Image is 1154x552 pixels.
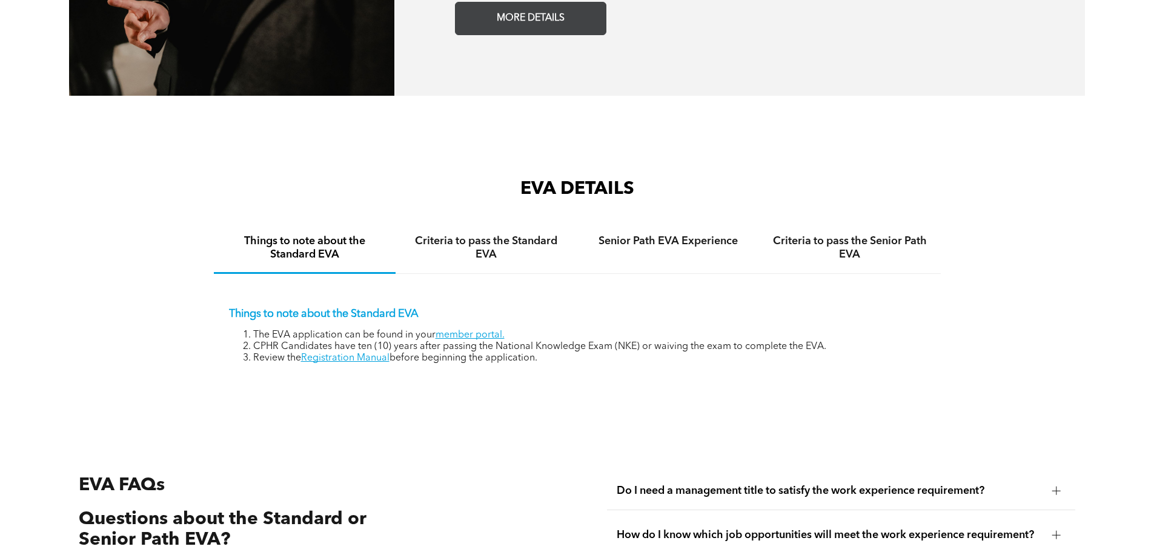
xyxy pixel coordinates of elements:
h4: Criteria to pass the Senior Path EVA [770,234,930,261]
span: MORE DETAILS [492,7,569,30]
span: Questions about the Standard or Senior Path EVA? [79,510,366,550]
li: Review the before beginning the application. [253,353,926,364]
span: EVA FAQs [79,476,165,494]
h4: Things to note about the Standard EVA [225,234,385,261]
span: EVA DETAILS [520,180,634,198]
span: How do I know which job opportunities will meet the work experience requirement? [617,528,1043,542]
a: Registration Manual [301,353,390,363]
p: Things to note about the Standard EVA [229,307,926,321]
li: The EVA application can be found in your [253,330,926,341]
span: Do I need a management title to satisfy the work experience requirement? [617,484,1043,497]
h4: Senior Path EVA Experience [588,234,748,248]
li: CPHR Candidates have ten (10) years after passing the National Knowledge Exam (NKE) or waiving th... [253,341,926,353]
a: member portal. [436,330,505,340]
a: MORE DETAILS [455,2,606,35]
h4: Criteria to pass the Standard EVA [406,234,566,261]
